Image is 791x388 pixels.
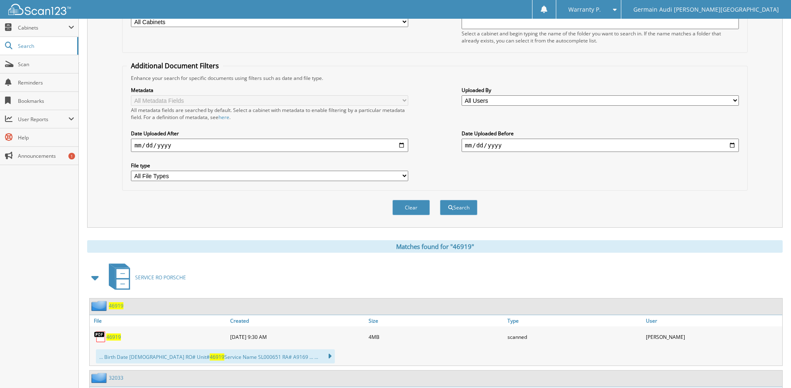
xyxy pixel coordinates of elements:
img: scan123-logo-white.svg [8,4,71,15]
a: 46919 [106,333,121,341]
div: Matches found for "46919" [87,240,783,253]
a: Size [367,315,505,326]
span: SERVICE RO PORSCHE [135,274,186,281]
input: start [131,139,408,152]
span: Bookmarks [18,97,74,104]
span: Germain Audi [PERSON_NAME][GEOGRAPHIC_DATA] [633,7,779,12]
label: Date Uploaded Before [462,130,739,137]
label: File type [131,162,408,169]
div: Enhance your search for specific documents using filters such as date and file type. [127,75,743,82]
input: end [462,139,739,152]
legend: Additional Document Filters [127,61,223,70]
button: Clear [392,200,430,215]
label: Date Uploaded After [131,130,408,137]
div: scanned [505,328,644,345]
a: User [644,315,782,326]
a: 46919 [109,302,123,309]
a: SERVICE RO PORSCHE [104,261,186,294]
a: Type [505,315,644,326]
span: Cabinets [18,24,68,31]
span: Announcements [18,152,74,159]
label: Uploaded By [462,87,739,94]
span: Reminders [18,79,74,86]
div: [DATE] 9:30 AM [228,328,367,345]
span: Scan [18,61,74,68]
div: Select a cabinet and begin typing the name of the folder you want to search in. If the name match... [462,30,739,44]
div: ... Birth Date [DEMOGRAPHIC_DATA] RO# Unit# Service Name SL000651 RA# A9169 ... ... [96,349,335,363]
iframe: Chat Widget [749,348,791,388]
a: Created [228,315,367,326]
a: here [218,114,229,121]
div: All metadata fields are searched by default. Select a cabinet with metadata to enable filtering b... [131,107,408,121]
div: 1 [68,153,75,159]
label: Metadata [131,87,408,94]
a: File [90,315,228,326]
span: Warranty P. [568,7,601,12]
a: 32033 [109,374,123,381]
img: folder2.png [91,301,109,311]
div: [PERSON_NAME] [644,328,782,345]
img: PDF.png [94,331,106,343]
span: Help [18,134,74,141]
div: 4MB [367,328,505,345]
button: Search [440,200,477,215]
span: 46919 [210,353,224,361]
span: Search [18,42,73,50]
img: folder2.png [91,373,109,383]
span: User Reports [18,116,68,123]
